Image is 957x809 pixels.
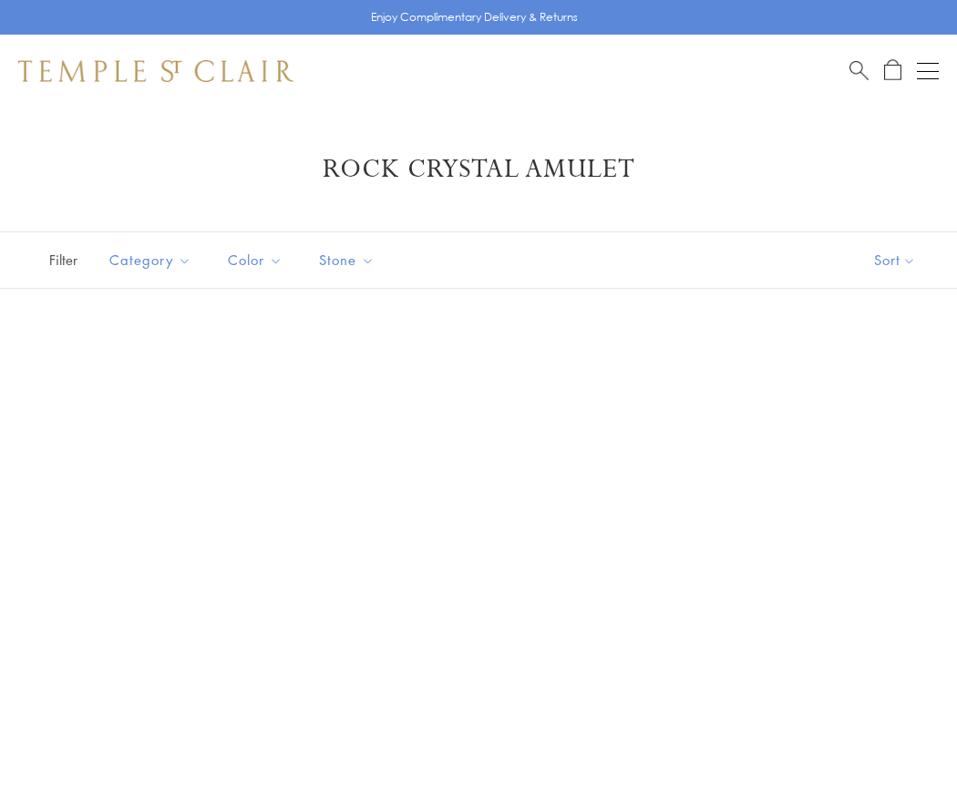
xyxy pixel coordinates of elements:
[305,240,388,281] button: Stone
[917,60,939,82] button: Open navigation
[884,59,901,82] a: Open Shopping Bag
[46,153,911,186] h1: Rock Crystal Amulet
[219,249,296,271] span: Color
[214,240,296,281] button: Color
[849,59,869,82] a: Search
[96,240,205,281] button: Category
[310,249,388,271] span: Stone
[371,8,578,26] p: Enjoy Complimentary Delivery & Returns
[833,232,957,288] button: Show sort by
[100,249,205,271] span: Category
[18,60,293,82] img: Temple St. Clair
